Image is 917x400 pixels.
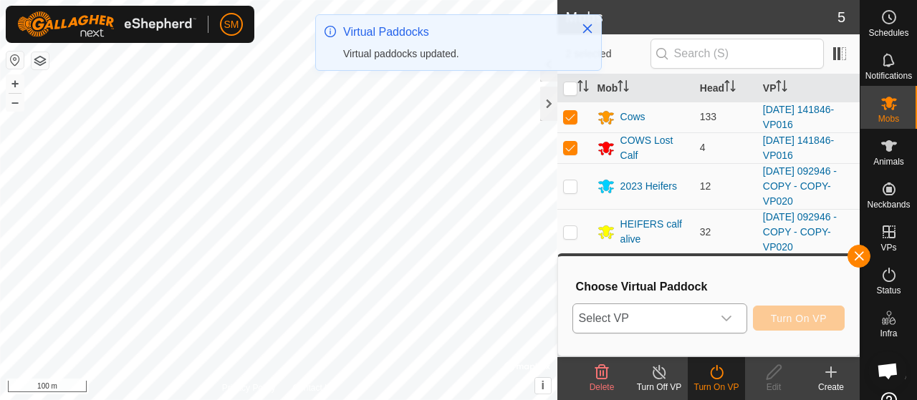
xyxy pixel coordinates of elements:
span: Infra [880,329,897,338]
span: SM [224,17,239,32]
span: 2 selected [566,47,650,62]
div: COWS Lost Calf [620,133,688,163]
button: i [535,378,551,394]
p-sorticon: Activate to sort [724,82,736,94]
p-sorticon: Activate to sort [577,82,589,94]
span: 5 [837,6,845,28]
span: Notifications [865,72,912,80]
a: [DATE] 141846-VP016 [763,104,834,130]
div: Cows [620,109,645,125]
p-sorticon: Activate to sort [776,82,787,94]
h2: Mobs [566,9,837,26]
a: [DATE] 141846-VP016 [763,135,834,161]
span: Delete [590,382,615,392]
div: Create [802,381,860,394]
button: Reset Map [6,52,24,69]
span: 12 [700,180,711,192]
a: Privacy Policy [222,381,276,394]
div: Virtual paddocks updated. [343,47,567,62]
button: + [6,75,24,92]
span: VPs [880,243,896,252]
span: Turn On VP [771,313,827,324]
span: 133 [700,111,716,122]
div: Edit [745,381,802,394]
span: Animals [873,157,904,166]
div: 2023 Heifers [620,179,677,194]
span: Heatmap [871,372,906,381]
th: Head [694,74,757,102]
span: Select VP [573,304,712,333]
a: [DATE] 092946 - COPY - COPY-VP020 [763,211,837,253]
h3: Choose Virtual Paddock [576,280,845,293]
span: Schedules [868,29,908,37]
a: [DATE] 092946 - COPY - COPY-VP020 [763,165,837,207]
th: VP [757,74,860,102]
span: i [541,379,544,391]
div: Open chat [868,351,907,390]
div: Turn Off VP [630,381,688,394]
span: Status [876,286,901,295]
p-sorticon: Activate to sort [618,82,629,94]
span: 4 [700,142,706,153]
span: Mobs [878,114,899,123]
a: Contact Us [292,381,335,394]
img: Gallagher Logo [17,11,196,37]
button: Turn On VP [753,306,845,331]
div: Virtual Paddocks [343,24,567,41]
button: – [6,94,24,111]
button: Map Layers [32,52,49,69]
span: Neckbands [867,200,910,209]
th: Mob [592,74,694,102]
div: dropdown trigger [712,304,741,333]
button: Close [577,19,597,39]
div: Turn On VP [688,381,745,394]
input: Search (S) [650,39,824,69]
span: 32 [700,226,711,238]
div: HEIFERS calf alive [620,217,688,247]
